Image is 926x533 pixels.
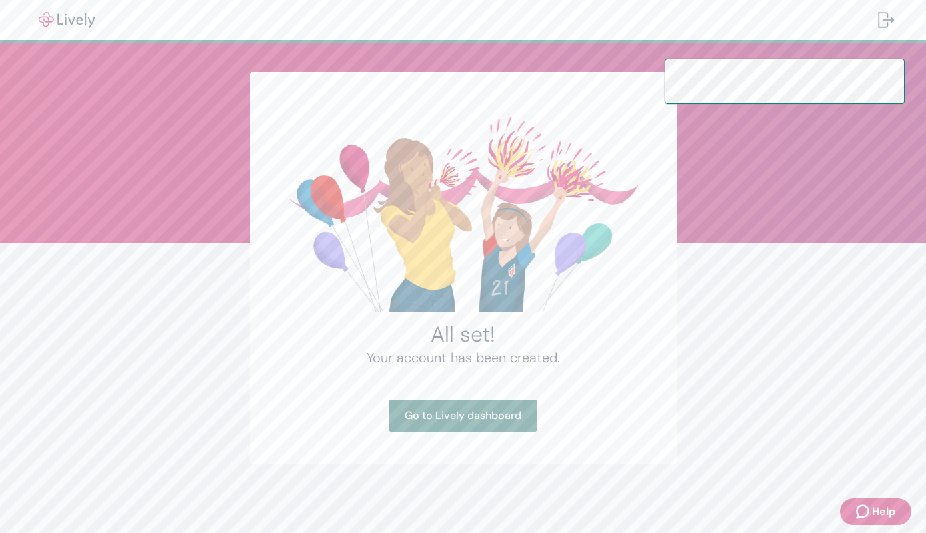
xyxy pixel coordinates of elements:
[29,12,104,28] img: Lively
[856,504,872,520] svg: Zendesk support icon
[282,348,645,368] h4: Your account has been created.
[282,321,645,348] h2: All set!
[389,400,537,432] a: Go to Lively dashboard
[867,4,905,36] button: Log out
[840,498,911,525] button: Zendesk support iconHelp
[872,504,895,520] span: Help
